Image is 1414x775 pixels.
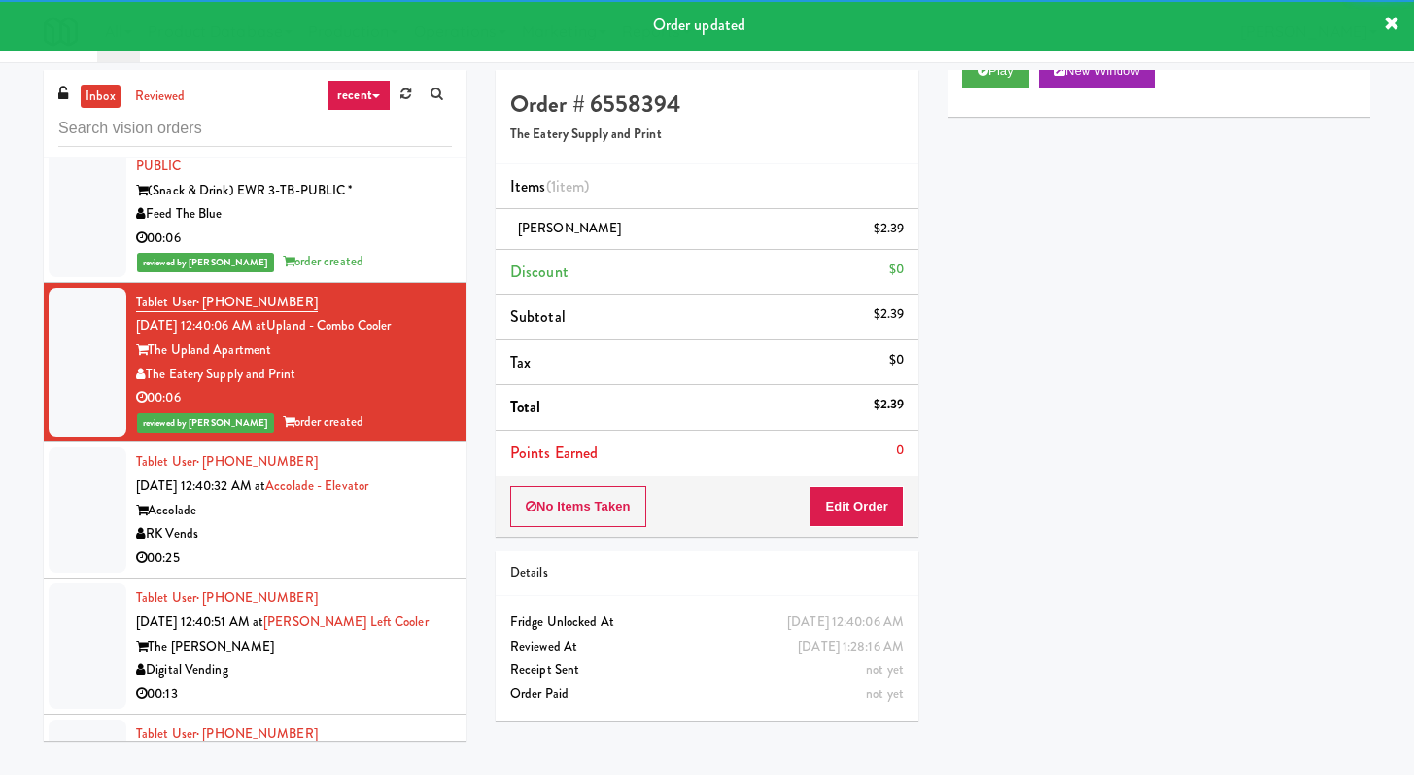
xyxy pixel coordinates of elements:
[510,175,589,197] span: Items
[81,85,121,109] a: inbox
[136,363,452,387] div: The Eatery Supply and Print
[136,386,452,410] div: 00:06
[136,499,452,523] div: Accolade
[518,219,621,237] span: [PERSON_NAME]
[266,316,391,335] a: Upland - Combo Cooler
[874,393,905,417] div: $2.39
[196,452,318,471] span: · [PHONE_NUMBER]
[510,635,904,659] div: Reviewed At
[136,202,452,227] div: Feed The Blue
[510,611,904,635] div: Fridge Unlocked At
[889,348,904,372] div: $0
[136,316,266,335] span: [DATE] 12:40:06 AM at
[136,179,452,203] div: (Snack & Drink) EWR 3-TB-PUBLIC *
[810,486,904,527] button: Edit Order
[510,305,566,328] span: Subtotal
[136,683,452,707] div: 00:13
[265,476,368,495] a: Accolade - Elevator
[510,486,646,527] button: No Items Taken
[263,613,429,631] a: [PERSON_NAME] Left Cooler
[136,613,263,631] span: [DATE] 12:40:51 AM at
[874,217,905,241] div: $2.39
[866,660,904,679] span: not yet
[510,396,541,418] span: Total
[136,546,452,571] div: 00:25
[196,724,318,743] span: · [PHONE_NUMBER]
[44,579,466,715] li: Tablet User· [PHONE_NUMBER][DATE] 12:40:51 AM at[PERSON_NAME] Left CoolerThe [PERSON_NAME]Digital...
[510,561,904,585] div: Details
[510,351,531,373] span: Tax
[44,283,466,443] li: Tablet User· [PHONE_NUMBER][DATE] 12:40:06 AM atUpland - Combo CoolerThe Upland ApartmentThe Eate...
[283,412,363,431] span: order created
[136,338,452,363] div: The Upland Apartment
[44,99,466,283] li: Tablet User· [PHONE_NUMBER][DATE] 12:39:48 AM at(Snack & Drink) EWR 3-TB-PUBLIC(Snack & Drink) EW...
[44,442,466,579] li: Tablet User· [PHONE_NUMBER][DATE] 12:40:32 AM atAccolade - ElevatorAccoladeRK Vends00:25
[889,258,904,282] div: $0
[866,685,904,703] span: not yet
[136,588,318,607] a: Tablet User· [PHONE_NUMBER]
[962,53,1029,88] button: Play
[136,658,452,683] div: Digital Vending
[136,452,318,471] a: Tablet User· [PHONE_NUMBER]
[136,293,318,312] a: Tablet User· [PHONE_NUMBER]
[510,683,904,707] div: Order Paid
[137,253,274,272] span: reviewed by [PERSON_NAME]
[787,611,904,635] div: [DATE] 12:40:06 AM
[510,127,904,142] h5: The Eatery Supply and Print
[896,439,904,463] div: 0
[510,261,569,283] span: Discount
[136,227,452,251] div: 00:06
[546,175,590,197] span: (1 )
[283,252,363,270] span: order created
[58,111,452,147] input: Search vision orders
[874,302,905,327] div: $2.39
[137,413,274,433] span: reviewed by [PERSON_NAME]
[556,175,584,197] ng-pluralize: item
[136,132,418,175] a: (Snack & Drink) EWR 3-TB-PUBLIC
[798,635,904,659] div: [DATE] 1:28:16 AM
[510,91,904,117] h4: Order # 6558394
[196,588,318,607] span: · [PHONE_NUMBER]
[510,441,598,464] span: Points Earned
[653,14,745,36] span: Order updated
[1039,53,1155,88] button: New Window
[327,80,391,111] a: recent
[130,85,190,109] a: reviewed
[510,658,904,683] div: Receipt Sent
[136,724,318,743] a: Tablet User· [PHONE_NUMBER]
[196,293,318,311] span: · [PHONE_NUMBER]
[136,522,452,546] div: RK Vends
[136,476,265,495] span: [DATE] 12:40:32 AM at
[136,635,452,659] div: The [PERSON_NAME]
